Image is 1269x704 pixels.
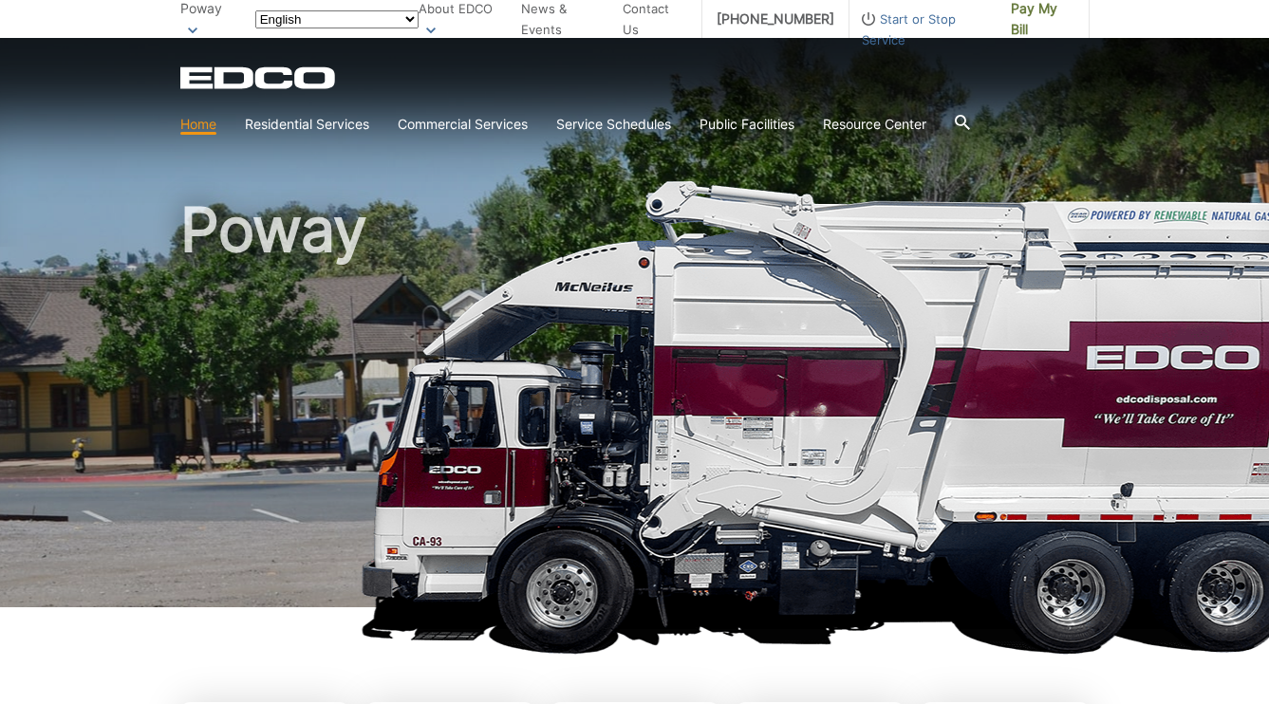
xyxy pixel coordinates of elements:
[823,114,926,135] a: Resource Center
[700,114,794,135] a: Public Facilities
[180,199,1090,616] h1: Poway
[398,114,528,135] a: Commercial Services
[556,114,671,135] a: Service Schedules
[180,114,216,135] a: Home
[245,114,369,135] a: Residential Services
[180,66,338,89] a: EDCD logo. Return to the homepage.
[255,10,419,28] select: Select a language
